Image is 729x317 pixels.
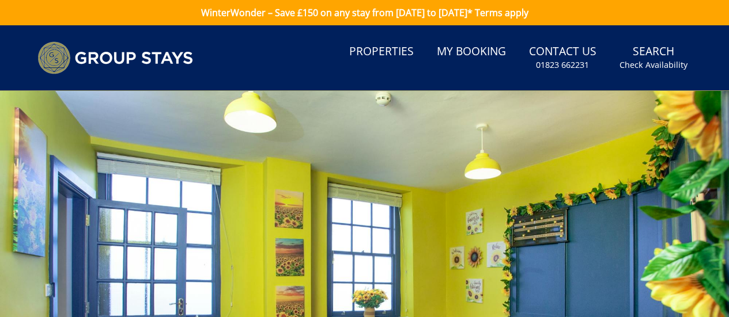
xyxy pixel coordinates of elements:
[620,59,688,71] small: Check Availability
[432,39,511,65] a: My Booking
[536,59,589,71] small: 01823 662231
[345,39,418,65] a: Properties
[615,39,692,77] a: SearchCheck Availability
[37,41,193,74] img: Group Stays
[524,39,601,77] a: Contact Us01823 662231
